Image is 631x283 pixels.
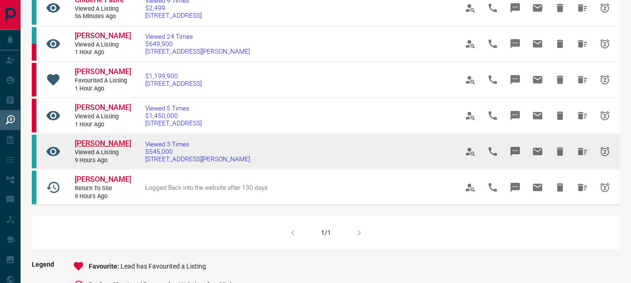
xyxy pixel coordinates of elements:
[526,104,549,127] span: Email
[75,113,131,121] span: Viewed a Listing
[75,175,131,185] a: [PERSON_NAME]
[75,157,131,165] span: 9 hours ago
[549,33,571,55] span: Hide
[526,69,549,91] span: Email
[75,13,131,21] span: 56 minutes ago
[504,69,526,91] span: Message
[594,33,616,55] span: Snooze
[459,140,482,163] span: View Profile
[32,44,36,61] div: property.ca
[594,176,616,199] span: Snooze
[75,31,131,41] a: [PERSON_NAME]
[75,41,131,49] span: Viewed a Listing
[549,176,571,199] span: Hide
[32,99,36,132] div: property.ca
[459,33,482,55] span: View Profile
[549,69,571,91] span: Hide
[75,85,131,93] span: 1 hour ago
[32,27,36,44] div: condos.ca
[145,155,250,163] span: [STREET_ADDRESS][PERSON_NAME]
[459,104,482,127] span: View Profile
[75,5,131,13] span: Viewed a Listing
[75,103,131,112] span: [PERSON_NAME]
[459,176,482,199] span: View Profile
[321,229,331,236] div: 1/1
[145,33,250,55] a: Viewed 24 Times$649,900[STREET_ADDRESS][PERSON_NAME]
[504,33,526,55] span: Message
[32,135,36,168] div: condos.ca
[145,4,202,12] span: $2,499
[75,139,131,148] span: [PERSON_NAME]
[571,140,594,163] span: Hide All from Vennie Naicker
[89,262,121,270] span: Favourite
[145,148,250,155] span: $545,000
[145,104,202,112] span: Viewed 5 Times
[504,140,526,163] span: Message
[482,104,504,127] span: Call
[504,104,526,127] span: Message
[594,104,616,127] span: Snooze
[594,140,616,163] span: Snooze
[549,140,571,163] span: Hide
[145,119,202,127] span: [STREET_ADDRESS]
[75,103,131,113] a: [PERSON_NAME]
[145,72,202,87] a: $1,199,900[STREET_ADDRESS]
[75,121,131,129] span: 1 hour ago
[526,33,549,55] span: Email
[571,33,594,55] span: Hide All from Norman Brown
[145,72,202,80] span: $1,199,900
[75,67,131,77] a: [PERSON_NAME]
[75,139,131,149] a: [PERSON_NAME]
[145,40,250,48] span: $649,900
[145,104,202,127] a: Viewed 5 Times$1,450,000[STREET_ADDRESS]
[75,31,131,40] span: [PERSON_NAME]
[571,104,594,127] span: Hide All from Colleen Ramalheiro
[594,69,616,91] span: Snooze
[145,48,250,55] span: [STREET_ADDRESS][PERSON_NAME]
[145,184,268,191] span: Logged Back into the website after 130 days
[482,33,504,55] span: Call
[549,104,571,127] span: Hide
[145,12,202,19] span: [STREET_ADDRESS]
[145,33,250,40] span: Viewed 24 Times
[482,140,504,163] span: Call
[571,69,594,91] span: Hide All from Colleen Ramalheiro
[145,140,250,148] span: Viewed 3 Times
[75,175,131,184] span: [PERSON_NAME]
[75,149,131,157] span: Viewed a Listing
[526,140,549,163] span: Email
[504,176,526,199] span: Message
[145,140,250,163] a: Viewed 3 Times$545,000[STREET_ADDRESS][PERSON_NAME]
[32,171,36,204] div: condos.ca
[75,193,131,200] span: 9 hours ago
[459,69,482,91] span: View Profile
[571,176,594,199] span: Hide All from Vennie Naicker
[482,176,504,199] span: Call
[526,176,549,199] span: Email
[75,67,131,76] span: [PERSON_NAME]
[145,80,202,87] span: [STREET_ADDRESS]
[32,63,36,97] div: property.ca
[75,77,131,85] span: Favourited a Listing
[75,48,131,56] span: 1 hour ago
[145,112,202,119] span: $1,450,000
[121,262,206,270] span: Lead has Favourited a Listing
[482,69,504,91] span: Call
[75,185,131,193] span: Return to Site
